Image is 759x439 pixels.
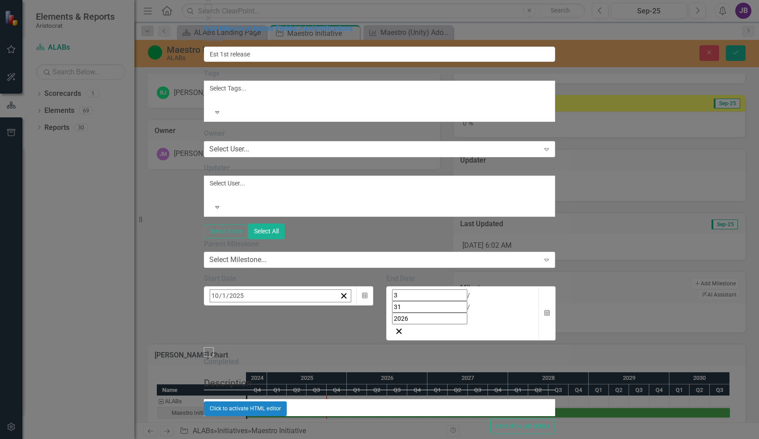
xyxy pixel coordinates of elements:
label: Owner [204,129,555,139]
div: Select Milestone... [209,255,267,265]
span: / [219,292,222,300]
a: Add Milestone [204,24,250,33]
div: Select Tags... [210,84,549,93]
button: Click to activate HTML editor [204,401,287,416]
span: / [467,292,470,299]
label: Tags [204,69,555,79]
span: / [467,303,470,310]
label: Parent Milestone [204,239,555,250]
div: Select User... [209,144,249,155]
button: Select All [248,224,285,239]
div: End Date [386,274,555,284]
button: Switch to old editor [490,418,555,434]
span: / [226,292,229,300]
button: Select None [204,224,248,238]
input: dd [222,290,226,302]
a: Notifications [312,24,353,33]
label: Name [204,34,555,44]
input: Milestone Name [204,47,555,62]
div: Start Date [204,274,373,284]
input: yyyy [229,290,244,302]
input: mm [211,290,219,302]
legend: Description [204,376,555,390]
div: Completed [204,357,239,367]
div: Select User... [210,179,549,188]
a: Update Fields [250,24,295,33]
a: Links [295,24,312,33]
label: Updater [204,163,555,173]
